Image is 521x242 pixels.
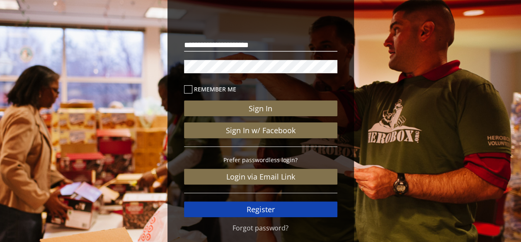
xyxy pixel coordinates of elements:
[184,201,337,217] a: Register
[184,101,337,116] button: Sign In
[184,155,337,165] p: Prefer passwordless login?
[184,84,337,94] label: Remember me
[184,122,337,138] a: Sign In w/ Facebook
[233,223,288,232] a: Forgot password?
[184,169,337,184] a: Login via Email Link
